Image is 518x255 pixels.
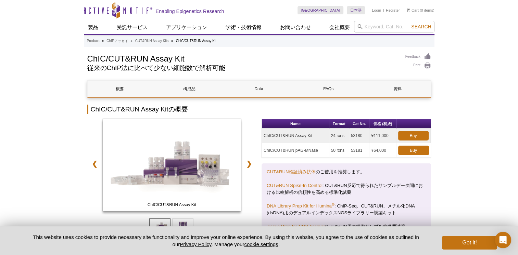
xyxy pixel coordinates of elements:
[102,39,104,43] li: »
[354,21,434,32] input: Keyword, Cat. No.
[87,53,399,63] h1: ChIC/CUT&RUN Assay Kit
[262,129,329,143] td: ChIC/CUT&RUN Assay Kit
[87,65,399,71] h2: 従来のChIP法に比べて少ない細胞数で解析可能
[369,143,396,158] td: ¥64,000
[242,156,256,172] a: ❯
[407,6,434,14] li: (0 items)
[104,201,240,208] span: ChIC/CUT&RUN Assay Kit
[349,119,370,129] th: Cat No.
[407,8,410,12] img: Your Cart
[106,38,128,44] a: ChIPアッセイ
[442,236,497,250] button: Got it!
[407,8,419,13] a: Cart
[130,39,132,43] li: »
[113,21,152,34] a: 受託サービス
[267,203,334,209] a: DNA Library Prep Kit for Illumina®
[227,81,291,97] a: Data
[267,169,315,174] a: CUT&RUN検証済み抗体
[495,232,511,248] div: Open Intercom Messenger
[135,38,169,44] a: CUT&RUN Assay Kits
[156,8,224,14] h2: Enabling Epigenetics Research
[262,119,329,129] th: Name
[398,146,429,155] a: Buy
[87,156,102,172] a: ❮
[329,129,349,143] td: 24 rxns
[84,21,102,34] a: 製品
[267,223,426,230] p: CUT&RUN用の組織サンプル前処理試薬
[87,105,431,114] h2: ChIC/CUT&RUN Assay Kitの概要
[298,6,344,14] a: [GEOGRAPHIC_DATA]
[405,53,431,61] a: Feedback
[267,183,323,188] a: CUT&RUN Spike-In Control
[244,241,278,247] button: cookie settings
[349,143,370,158] td: 53181
[267,169,426,175] p: のご使用を推奨します。
[176,39,216,43] li: ChIC/CUT&RUN Assay Kit
[372,8,381,13] a: Login
[386,8,400,13] a: Register
[329,143,349,158] td: 50 rxns
[87,38,100,44] a: Products
[21,233,431,248] p: This website uses cookies to provide necessary site functionality and improve your online experie...
[276,21,315,34] a: お問い合わせ
[329,119,349,129] th: Format
[162,21,211,34] a: アプリケーション
[222,21,266,34] a: 学術・技術情報
[103,119,241,211] img: ChIC/CUT&RUN Assay Kit
[398,131,429,140] a: Buy
[366,81,430,97] a: 資料
[171,39,173,43] li: »
[332,202,334,206] sup: ®
[88,81,152,97] a: 概要
[409,24,433,30] button: Search
[347,6,365,14] a: 日本語
[405,62,431,70] a: Print
[296,81,361,97] a: FAQs
[262,143,329,158] td: ChIC/CUT&RUN pAG-MNase
[180,241,211,247] a: Privacy Policy
[267,224,325,229] a: Tissue Prep for NGS Assays:
[267,203,426,216] p: : ChIP-Seq、CUT&RUN、メチル化DNA (dsDNA)用のデュアルインデックスNGSライブラリー調製キット
[369,119,396,129] th: 価格 (税抜)
[103,119,241,213] a: ChIC/CUT&RUN Assay Kit
[157,81,222,97] a: 構成品
[349,129,370,143] td: 53180
[325,21,354,34] a: 会社概要
[411,24,431,29] span: Search
[267,182,426,196] p: : CUT&RUN反応で得られたサンプルデータ間における比較解析の信頼性を高める標準化試薬
[369,129,396,143] td: ¥111,000
[383,6,384,14] li: |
